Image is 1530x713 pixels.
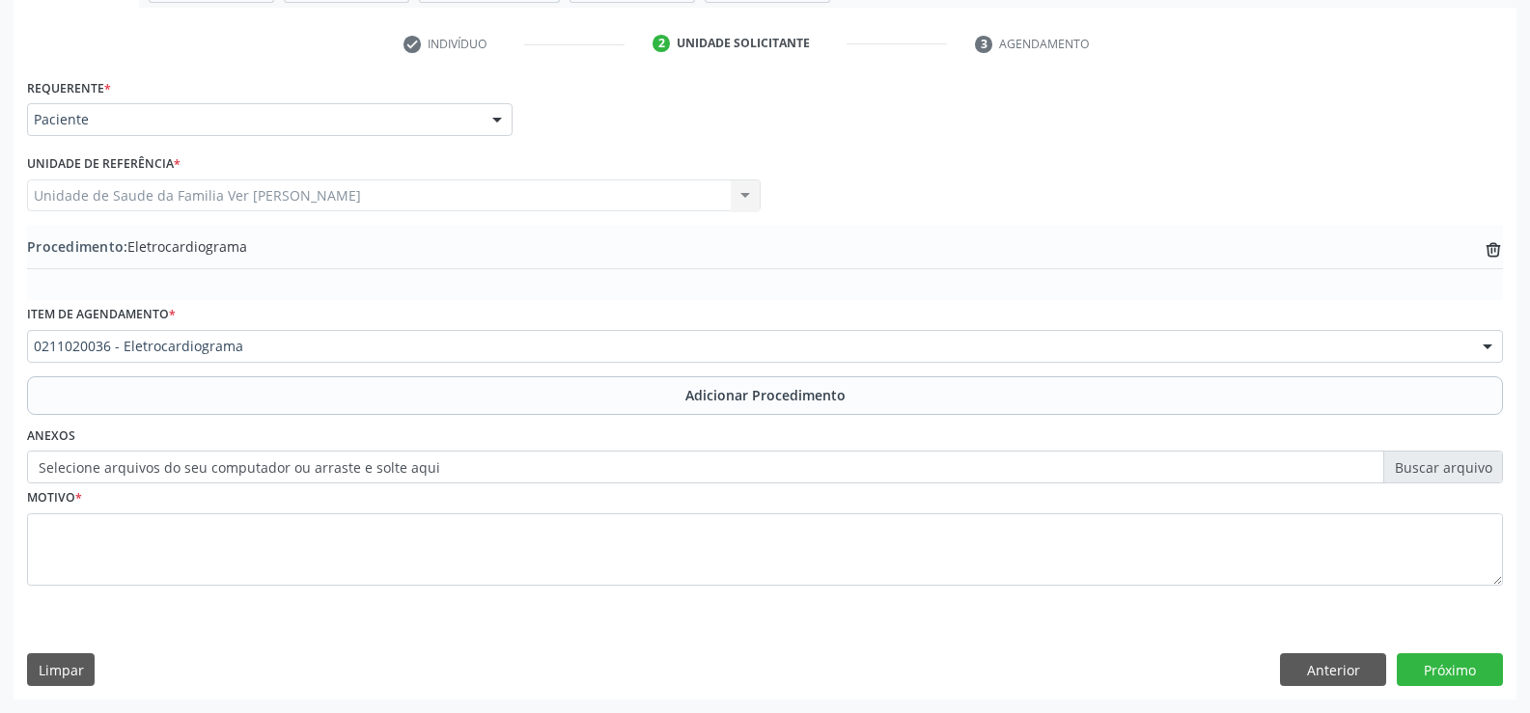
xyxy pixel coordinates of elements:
[27,150,181,179] label: Unidade de referência
[34,337,1463,356] span: 0211020036 - Eletrocardiograma
[685,385,846,405] span: Adicionar Procedimento
[34,110,473,129] span: Paciente
[677,35,810,52] div: Unidade solicitante
[27,237,127,256] span: Procedimento:
[27,653,95,686] button: Limpar
[27,73,111,103] label: Requerente
[27,376,1503,415] button: Adicionar Procedimento
[27,422,75,452] label: Anexos
[1280,653,1386,686] button: Anterior
[27,300,176,330] label: Item de agendamento
[1397,653,1503,686] button: Próximo
[653,35,670,52] div: 2
[27,236,247,257] span: Eletrocardiograma
[27,483,82,513] label: Motivo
